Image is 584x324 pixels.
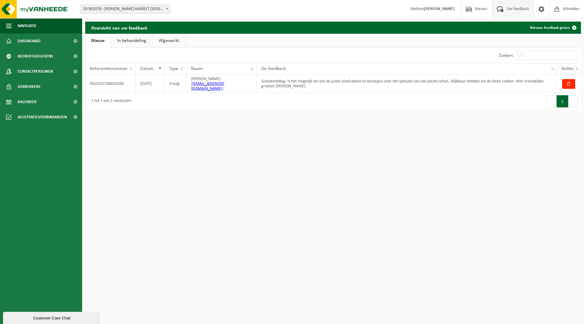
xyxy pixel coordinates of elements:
span: Kalender [18,94,36,110]
span: Navigatie [18,18,36,33]
span: Naam [191,66,203,71]
span: De feedback [261,66,286,71]
button: Next [568,95,578,107]
a: Afgewerkt [153,34,185,48]
span: 10-902078 - AVA HASSELT (201003) - HASSELT [81,5,170,13]
span: Acceptatievoorwaarden [18,110,67,125]
a: [EMAIL_ADDRESS][DOMAIN_NAME] [191,82,224,91]
td: [PERSON_NAME] ( ) [186,75,257,93]
td: [DATE] [136,75,165,93]
div: 1 tot 1 van 1 resultaten [88,96,131,107]
td: Goedemiddag, Is het mogelijk om ons de juiste afvalzakken te bezorgen voor het ophalen van ons pl... [257,75,557,93]
span: Dashboard [18,33,40,49]
span: 10-902078 - AVA HASSELT (201003) - HASSELT [80,5,170,14]
td: Vraag [165,75,186,93]
button: 1 [557,95,568,107]
span: Type [169,66,178,71]
span: Bedrijfsgegevens [18,49,53,64]
span: Datum [140,66,154,71]
span: Gebruikers [18,79,40,94]
a: Nieuwe feedback geven [525,22,580,34]
button: Previous [547,95,557,107]
span: Contactpersonen [18,64,53,79]
td: FB20251700010396 [85,75,136,93]
iframe: chat widget [3,311,102,324]
a: In behandeling [111,34,152,48]
span: Acties [561,66,573,71]
strong: [PERSON_NAME] [424,7,455,11]
a: Nieuw [85,34,111,48]
label: Zoeken: [499,53,514,58]
h2: Overzicht van uw feedback [85,22,154,33]
span: Referentienummer [90,66,128,71]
